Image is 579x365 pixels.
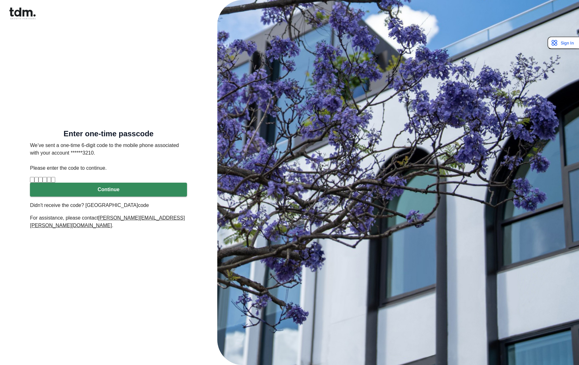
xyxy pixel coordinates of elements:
p: For assistance, please contact . [30,214,187,229]
input: Digit 3 [38,177,43,183]
input: Digit 4 [43,177,47,183]
h5: Enter one-time passcode [30,131,187,137]
u: [PERSON_NAME][EMAIL_ADDRESS][PERSON_NAME][DOMAIN_NAME] [30,215,185,228]
input: Digit 2 [34,177,38,183]
input: Please enter verification code. Digit 1 [30,177,34,183]
input: Digit 6 [51,177,55,183]
p: Didn't receive the code? [GEOGRAPHIC_DATA] [30,202,187,209]
a: code [138,203,149,208]
input: Digit 5 [47,177,51,183]
p: We’ve sent a one-time 6-digit code to the mobile phone associated with your account ******3210. P... [30,142,187,172]
button: Continue [30,183,187,197]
